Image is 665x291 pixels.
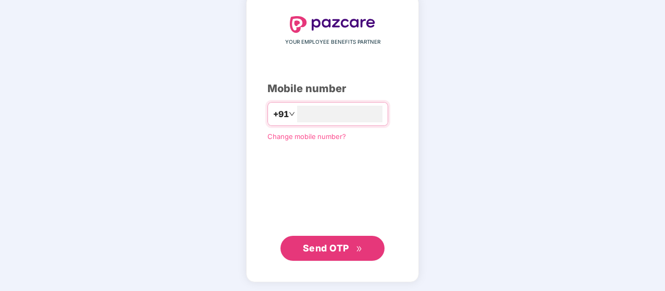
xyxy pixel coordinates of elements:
[303,243,349,254] span: Send OTP
[267,132,346,141] a: Change mobile number?
[280,236,385,261] button: Send OTPdouble-right
[289,111,295,117] span: down
[267,81,398,97] div: Mobile number
[273,108,289,121] span: +91
[285,38,380,46] span: YOUR EMPLOYEE BENEFITS PARTNER
[356,246,363,252] span: double-right
[290,16,375,33] img: logo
